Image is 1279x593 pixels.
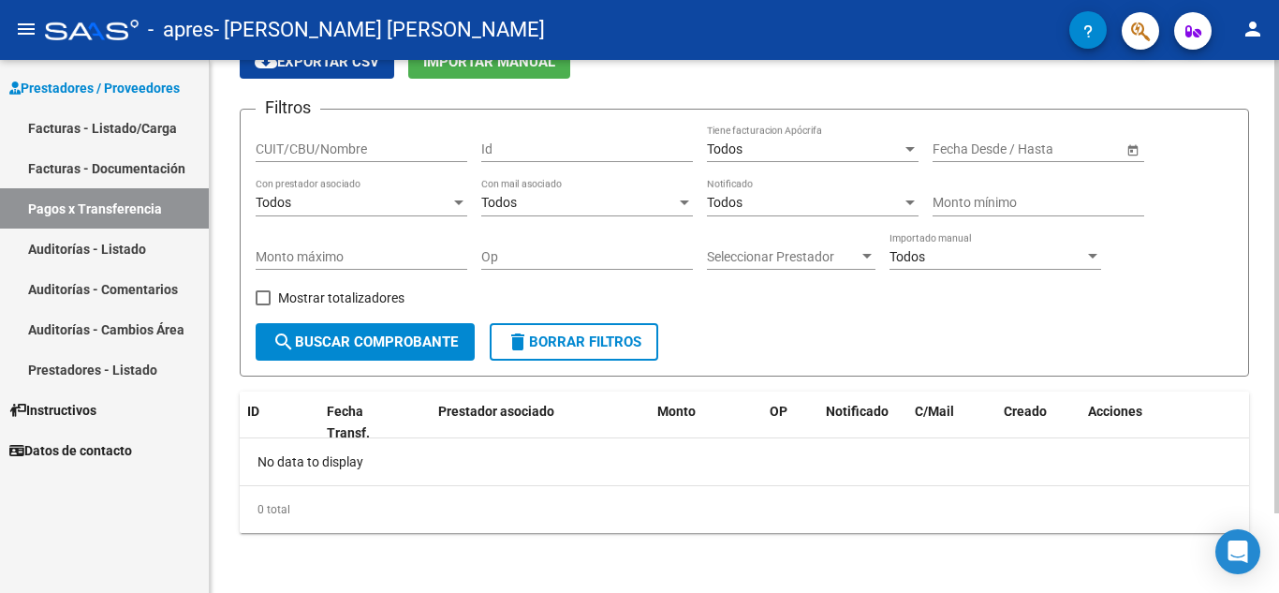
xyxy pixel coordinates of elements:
span: Exportar CSV [255,53,379,70]
mat-icon: person [1242,18,1264,40]
datatable-header-cell: Creado [996,392,1081,453]
span: Monto [657,404,696,419]
h3: Filtros [256,95,320,121]
mat-icon: delete [507,331,529,353]
span: Todos [889,249,925,264]
span: OP [770,404,787,419]
datatable-header-cell: Prestador asociado [431,392,650,453]
span: Importar Manual [423,53,555,70]
span: Seleccionar Prestador [707,249,859,265]
mat-icon: menu [15,18,37,40]
button: Open calendar [1123,140,1142,159]
button: Borrar Filtros [490,323,658,361]
span: Fecha Transf. [327,404,370,440]
input: End date [1007,141,1098,157]
span: Mostrar totalizadores [278,287,404,309]
mat-icon: search [272,331,295,353]
span: ID [247,404,259,419]
input: Start date [933,141,991,157]
span: Todos [481,195,517,210]
datatable-header-cell: Fecha Transf. [319,392,404,453]
span: Acciones [1088,404,1142,419]
span: - apres [148,9,213,51]
span: Prestador asociado [438,404,554,419]
button: Buscar Comprobante [256,323,475,361]
span: Datos de contacto [9,440,132,461]
datatable-header-cell: OP [762,392,818,453]
datatable-header-cell: Monto [650,392,762,453]
span: Creado [1004,404,1047,419]
span: C/Mail [915,404,954,419]
span: Instructivos [9,400,96,421]
span: Buscar Comprobante [272,334,458,350]
datatable-header-cell: C/Mail [907,392,996,453]
span: Todos [707,141,742,156]
div: 0 total [240,486,1249,533]
span: Borrar Filtros [507,334,641,350]
button: Exportar CSV [240,44,394,79]
mat-icon: cloud_download [255,50,277,72]
span: - [PERSON_NAME] [PERSON_NAME] [213,9,545,51]
span: Notificado [826,404,889,419]
div: Open Intercom Messenger [1215,529,1260,574]
div: No data to display [240,438,1249,485]
datatable-header-cell: ID [240,392,319,453]
datatable-header-cell: Acciones [1081,392,1249,453]
span: Todos [256,195,291,210]
button: Importar Manual [408,44,570,79]
datatable-header-cell: Notificado [818,392,907,453]
span: Todos [707,195,742,210]
span: Prestadores / Proveedores [9,78,180,98]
